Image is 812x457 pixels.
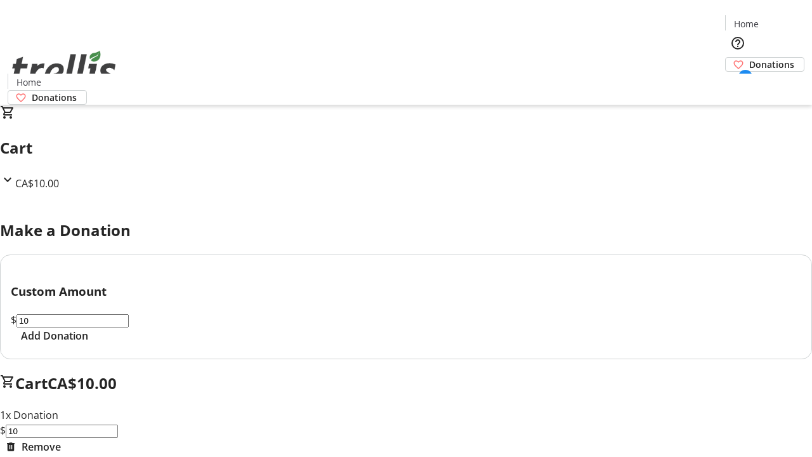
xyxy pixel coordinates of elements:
button: Help [725,30,750,56]
span: Donations [749,58,794,71]
input: Donation Amount [16,314,129,328]
span: CA$10.00 [15,176,59,190]
h3: Custom Amount [11,282,801,300]
span: Home [16,76,41,89]
img: Orient E2E Organization zKkD3OFfxE's Logo [8,37,121,100]
a: Home [8,76,49,89]
button: Add Donation [11,328,98,343]
a: Home [726,17,766,30]
a: Donations [725,57,804,72]
span: Donations [32,91,77,104]
button: Cart [725,72,750,97]
span: CA$10.00 [48,373,117,394]
span: Home [734,17,759,30]
a: Donations [8,90,87,105]
span: Remove [22,439,61,454]
span: $ [11,313,16,327]
span: Add Donation [21,328,88,343]
input: Donation Amount [6,425,118,438]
